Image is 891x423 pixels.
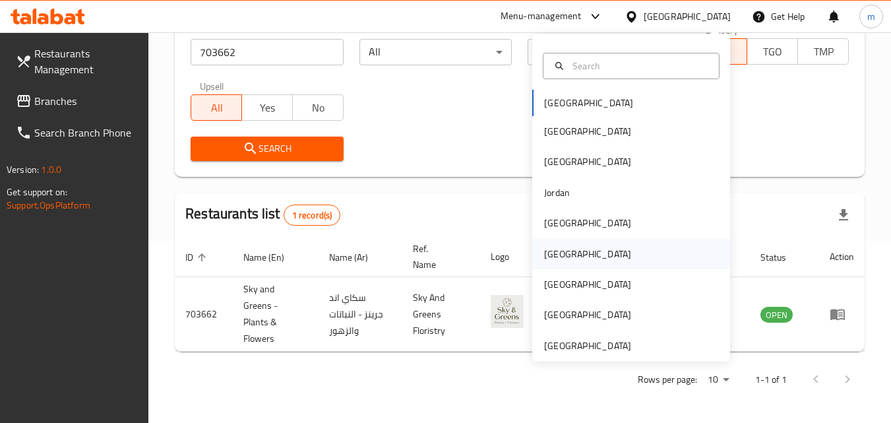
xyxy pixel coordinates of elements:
[34,46,138,77] span: Restaurants Management
[175,277,233,352] td: 703662
[544,277,631,292] div: [GEOGRAPHIC_DATA]
[544,247,631,261] div: [GEOGRAPHIC_DATA]
[702,370,734,390] div: Rows per page:
[828,199,859,231] div: Export file
[544,339,631,353] div: [GEOGRAPHIC_DATA]
[544,124,631,139] div: [GEOGRAPHIC_DATA]
[191,94,242,121] button: All
[241,94,293,121] button: Yes
[528,39,680,65] div: All
[329,249,385,265] span: Name (Ar)
[5,85,149,117] a: Branches
[760,249,803,265] span: Status
[185,249,210,265] span: ID
[7,183,67,201] span: Get support on:
[753,42,793,61] span: TGO
[867,9,875,24] span: m
[760,308,793,323] span: OPEN
[567,59,711,73] input: Search
[501,9,582,24] div: Menu-management
[298,98,338,117] span: No
[402,277,480,352] td: Sky And Greens Floristry
[34,93,138,109] span: Branches
[5,117,149,148] a: Search Branch Phone
[247,98,288,117] span: Yes
[544,154,631,169] div: [GEOGRAPHIC_DATA]
[191,137,343,161] button: Search
[41,161,61,178] span: 1.0.0
[797,38,849,65] button: TMP
[638,372,697,388] p: Rows per page:
[830,306,854,322] div: Menu
[34,125,138,141] span: Search Branch Phone
[175,237,865,352] table: enhanced table
[491,295,524,328] img: Sky and Greens - Plants & Flowers
[413,241,464,273] span: Ref. Name
[644,9,731,24] div: [GEOGRAPHIC_DATA]
[544,308,631,322] div: [GEOGRAPHIC_DATA]
[233,277,319,352] td: Sky and Greens - Plants & Flowers
[319,277,402,352] td: سكاي اند جرينز - النباتات والزهور
[803,42,844,61] span: TMP
[544,185,570,200] div: Jordan
[191,39,343,65] input: Search for restaurant name or ID..
[7,197,90,214] a: Support.OpsPlatform
[5,38,149,85] a: Restaurants Management
[292,94,344,121] button: No
[819,237,865,277] th: Action
[200,81,224,90] label: Upsell
[480,237,539,277] th: Logo
[185,204,340,226] h2: Restaurants list
[284,209,340,222] span: 1 record(s)
[284,205,341,226] div: Total records count
[359,39,512,65] div: All
[755,372,787,388] p: 1-1 of 1
[201,141,332,157] span: Search
[243,249,301,265] span: Name (En)
[544,216,631,230] div: [GEOGRAPHIC_DATA]
[706,25,739,34] label: Delivery
[747,38,798,65] button: TGO
[7,161,39,178] span: Version:
[197,98,237,117] span: All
